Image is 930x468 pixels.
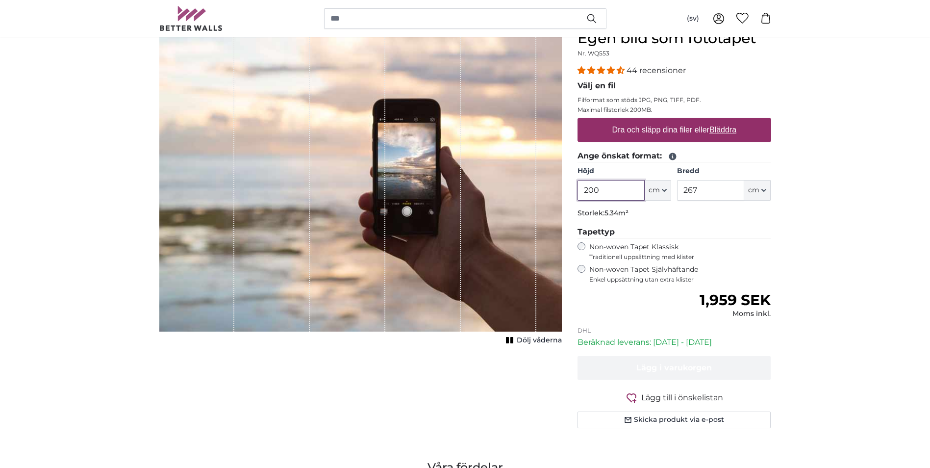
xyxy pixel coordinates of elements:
[589,253,771,261] span: Traditionell uppsättning med klister
[608,120,740,140] label: Dra och släpp dina filer eller
[578,337,771,348] p: Beräknad leverans: [DATE] - [DATE]
[578,80,771,92] legend: Välj en fil
[589,265,771,284] label: Non-woven Tapet Självhäftande
[636,363,712,372] span: Lägg i varukorgen
[578,166,671,176] label: Höjd
[517,336,562,345] span: Dölj våderna
[604,208,628,217] span: 5.34m²
[679,10,707,27] button: (sv)
[578,150,771,162] legend: Ange önskat format:
[709,126,736,134] u: Bläddra
[578,412,771,428] button: Skicka produkt via e-post
[677,166,771,176] label: Bredd
[578,208,771,218] p: Storlek:
[589,276,771,284] span: Enkel uppsättning utan extra klister
[589,242,771,261] label: Non-woven Tapet Klassisk
[744,180,771,201] button: cm
[578,226,771,238] legend: Tapettyp
[641,392,723,404] span: Lägg till i önskelistan
[503,334,562,347] button: Dölj våderna
[578,50,609,57] span: Nr. WQ553
[748,185,759,195] span: cm
[578,356,771,380] button: Lägg i varukorgen
[578,96,771,104] p: Filformat som stöds JPG, PNG, TIFF, PDF.
[578,391,771,404] button: Lägg till i önskelistan
[700,309,771,319] div: Moms inkl.
[159,29,562,347] div: 1 of 1
[578,66,627,75] span: 4.34 stars
[649,185,660,195] span: cm
[159,6,223,31] img: Betterwalls
[700,291,771,309] span: 1,959 SEK
[645,180,671,201] button: cm
[627,66,686,75] span: 44 recensioner
[578,106,771,114] p: Maximal filstorlek 200MB.
[578,327,771,335] p: DHL
[578,29,771,47] h1: Egen bild som fototapet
